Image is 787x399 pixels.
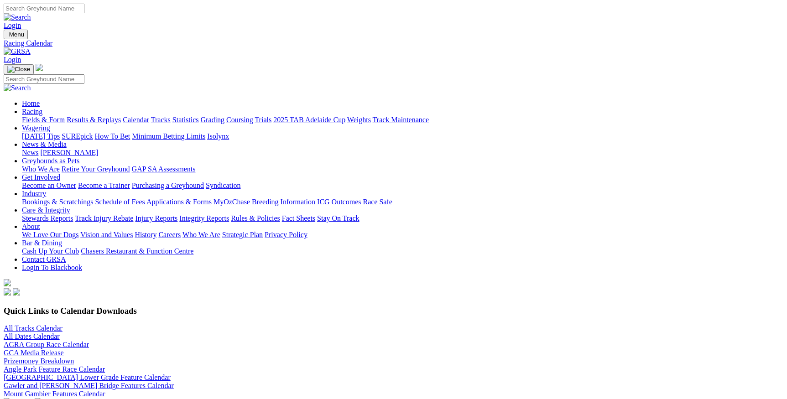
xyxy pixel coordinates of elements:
[282,214,315,222] a: Fact Sheets
[22,132,783,140] div: Wagering
[22,223,40,230] a: About
[22,149,38,156] a: News
[81,247,193,255] a: Chasers Restaurant & Function Centre
[4,39,783,47] a: Racing Calendar
[22,140,67,148] a: News & Media
[4,21,21,29] a: Login
[132,132,205,140] a: Minimum Betting Limits
[207,132,229,140] a: Isolynx
[95,132,130,140] a: How To Bet
[132,165,196,173] a: GAP SA Assessments
[22,181,76,189] a: Become an Owner
[231,214,280,222] a: Rules & Policies
[4,306,783,316] h3: Quick Links to Calendar Downloads
[347,116,371,124] a: Weights
[135,231,156,238] a: History
[22,247,79,255] a: Cash Up Your Club
[4,373,171,381] a: [GEOGRAPHIC_DATA] Lower Grade Feature Calendar
[22,108,42,115] a: Racing
[123,116,149,124] a: Calendar
[4,382,174,389] a: Gawler and [PERSON_NAME] Bridge Features Calendar
[255,116,271,124] a: Trials
[22,116,65,124] a: Fields & Form
[4,64,34,74] button: Toggle navigation
[22,173,60,181] a: Get Involved
[22,165,60,173] a: Who We Are
[151,116,171,124] a: Tracks
[22,214,73,222] a: Stewards Reports
[22,132,60,140] a: [DATE] Tips
[22,239,62,247] a: Bar & Dining
[179,214,229,222] a: Integrity Reports
[78,181,130,189] a: Become a Trainer
[317,198,361,206] a: ICG Outcomes
[13,288,20,295] img: twitter.svg
[214,198,250,206] a: MyOzChase
[22,124,50,132] a: Wagering
[22,247,783,255] div: Bar & Dining
[226,116,253,124] a: Coursing
[22,99,40,107] a: Home
[22,214,783,223] div: Care & Integrity
[373,116,429,124] a: Track Maintenance
[4,47,31,56] img: GRSA
[201,116,224,124] a: Grading
[182,231,220,238] a: Who We Are
[4,13,31,21] img: Search
[4,324,63,332] a: All Tracks Calendar
[22,231,783,239] div: About
[62,132,93,140] a: SUREpick
[4,279,11,286] img: logo-grsa-white.png
[7,66,30,73] img: Close
[4,365,105,373] a: Angle Park Feature Race Calendar
[4,349,64,357] a: GCA Media Release
[132,181,204,189] a: Purchasing a Greyhound
[22,206,70,214] a: Care & Integrity
[317,214,359,222] a: Stay On Track
[4,341,89,348] a: AGRA Group Race Calendar
[222,231,263,238] a: Strategic Plan
[4,288,11,295] img: facebook.svg
[4,4,84,13] input: Search
[22,165,783,173] div: Greyhounds as Pets
[4,74,84,84] input: Search
[206,181,240,189] a: Syndication
[265,231,308,238] a: Privacy Policy
[4,30,28,39] button: Toggle navigation
[22,181,783,190] div: Get Involved
[135,214,177,222] a: Injury Reports
[36,64,43,71] img: logo-grsa-white.png
[4,56,21,63] a: Login
[363,198,392,206] a: Race Safe
[22,198,783,206] div: Industry
[4,390,105,398] a: Mount Gambier Features Calendar
[22,231,78,238] a: We Love Our Dogs
[22,198,93,206] a: Bookings & Scratchings
[158,231,181,238] a: Careers
[22,149,783,157] div: News & Media
[22,255,66,263] a: Contact GRSA
[22,116,783,124] div: Racing
[273,116,345,124] a: 2025 TAB Adelaide Cup
[9,31,24,38] span: Menu
[252,198,315,206] a: Breeding Information
[22,264,82,271] a: Login To Blackbook
[22,190,46,197] a: Industry
[67,116,121,124] a: Results & Replays
[62,165,130,173] a: Retire Your Greyhound
[95,198,145,206] a: Schedule of Fees
[4,332,60,340] a: All Dates Calendar
[80,231,133,238] a: Vision and Values
[172,116,199,124] a: Statistics
[146,198,212,206] a: Applications & Forms
[75,214,133,222] a: Track Injury Rebate
[40,149,98,156] a: [PERSON_NAME]
[4,357,74,365] a: Prizemoney Breakdown
[4,84,31,92] img: Search
[22,157,79,165] a: Greyhounds as Pets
